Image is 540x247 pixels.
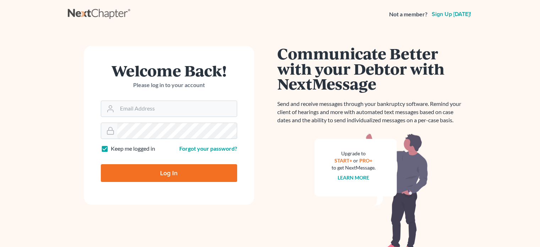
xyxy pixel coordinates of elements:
input: Email Address [117,101,237,117]
p: Please log in to your account [101,81,237,89]
strong: Not a member? [389,10,427,18]
a: Forgot your password? [179,145,237,152]
div: to get NextMessage. [332,164,376,171]
a: Learn more [338,174,369,181]
h1: Communicate Better with your Debtor with NextMessage [277,46,465,91]
input: Log In [101,164,237,182]
div: Upgrade to [332,150,376,157]
span: or [353,157,358,163]
a: Sign up [DATE]! [430,11,473,17]
label: Keep me logged in [111,145,155,153]
p: Send and receive messages through your bankruptcy software. Remind your client of hearings and mo... [277,100,465,124]
a: PRO+ [359,157,372,163]
a: START+ [334,157,352,163]
h1: Welcome Back! [101,63,237,78]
